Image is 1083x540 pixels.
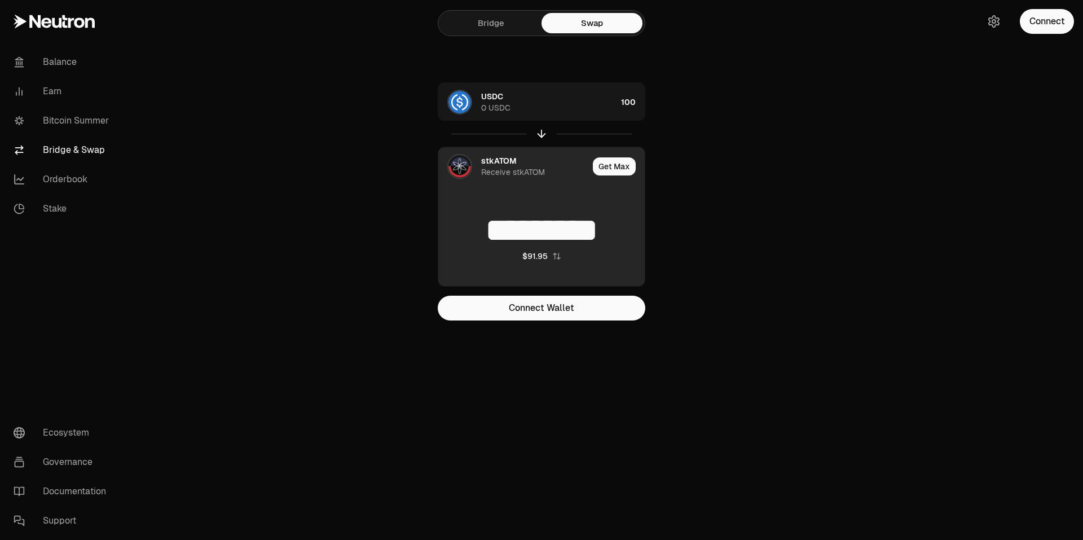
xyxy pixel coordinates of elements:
[5,135,122,165] a: Bridge & Swap
[1020,9,1074,34] button: Connect
[448,91,471,113] img: USDC Logo
[441,13,541,33] a: Bridge
[481,91,503,102] div: USDC
[481,155,517,166] div: stkATOM
[5,106,122,135] a: Bitcoin Summer
[481,102,510,113] div: 0 USDC
[522,251,548,262] div: $91.95
[438,83,617,121] div: USDC LogoUSDC0 USDC
[5,506,122,535] a: Support
[5,194,122,223] a: Stake
[438,83,645,121] button: USDC LogoUSDC0 USDC100
[448,155,471,178] img: stkATOM Logo
[5,447,122,477] a: Governance
[5,47,122,77] a: Balance
[593,157,636,175] button: Get Max
[481,166,545,178] div: Receive stkATOM
[522,251,561,262] button: $91.95
[541,13,642,33] a: Swap
[438,147,588,186] div: stkATOM LogostkATOMReceive stkATOM
[438,296,645,321] button: Connect Wallet
[5,418,122,447] a: Ecosystem
[621,83,645,121] div: 100
[5,477,122,506] a: Documentation
[5,165,122,194] a: Orderbook
[5,77,122,106] a: Earn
